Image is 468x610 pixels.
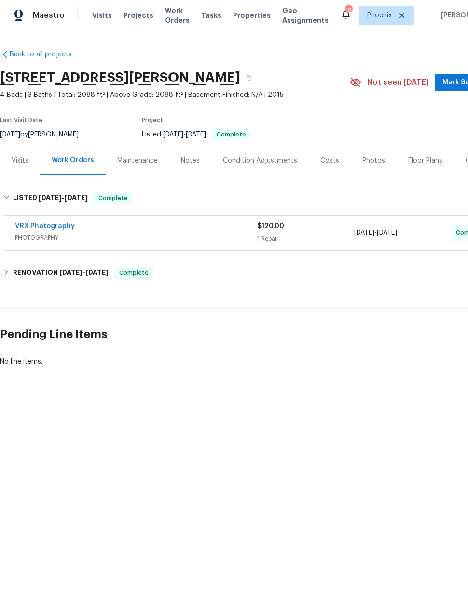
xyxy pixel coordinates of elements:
span: Maestro [33,11,65,20]
div: Visits [12,156,28,165]
span: Projects [124,11,153,20]
span: Complete [213,132,250,137]
span: [DATE] [59,269,83,276]
span: Geo Assignments [282,6,329,25]
div: Floor Plans [408,156,442,165]
span: $120.00 [257,223,284,230]
span: Phoenix [367,11,392,20]
h6: LISTED [13,192,88,204]
span: [DATE] [85,269,109,276]
span: Listed [142,131,251,138]
div: Photos [362,156,385,165]
span: Tasks [201,12,221,19]
span: Complete [95,193,132,203]
div: Maintenance [117,156,158,165]
span: [DATE] [163,131,183,138]
span: [DATE] [186,131,206,138]
span: - [163,131,206,138]
span: Complete [115,268,152,278]
div: Costs [320,156,339,165]
div: Condition Adjustments [223,156,297,165]
span: - [354,228,397,238]
span: Not seen [DATE] [367,78,429,87]
span: Properties [233,11,271,20]
button: Copy Address [240,69,258,86]
span: Work Orders [165,6,190,25]
h6: RENOVATION [13,267,109,279]
span: PHOTOGRAPHY [15,233,257,243]
span: [DATE] [65,194,88,201]
span: Visits [92,11,112,20]
div: 1 Repair [257,234,354,244]
span: Project [142,117,163,123]
span: [DATE] [377,230,397,236]
div: Notes [181,156,200,165]
span: - [59,269,109,276]
span: - [39,194,88,201]
span: [DATE] [39,194,62,201]
div: Work Orders [52,155,94,165]
span: [DATE] [354,230,374,236]
div: 18 [345,6,352,15]
a: VRX Photography [15,223,75,230]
